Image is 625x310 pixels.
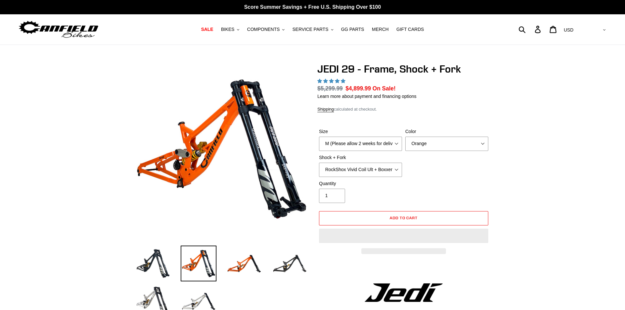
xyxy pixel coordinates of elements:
a: GG PARTS [338,25,368,34]
label: Color [405,128,488,135]
span: Add to cart [390,215,418,220]
input: Search [522,22,539,36]
img: Load image into Gallery viewer, JEDI 29 - Frame, Shock + Fork [272,246,308,281]
a: Learn more about payment and financing options [317,94,416,99]
a: SALE [198,25,216,34]
span: $4,899.99 [346,85,371,92]
button: Add to cart [319,211,488,225]
span: On Sale! [372,84,396,93]
label: Size [319,128,402,135]
span: SERVICE PARTS [292,27,328,32]
img: JEDI 29 - Frame, Shock + Fork [136,64,306,234]
img: Canfield Bikes [18,19,99,40]
button: BIKES [218,25,243,34]
img: Load image into Gallery viewer, JEDI 29 - Frame, Shock + Fork [226,246,262,281]
span: MERCH [372,27,389,32]
button: SERVICE PARTS [289,25,336,34]
a: Shipping [317,107,334,112]
button: COMPONENTS [244,25,288,34]
span: 5.00 stars [317,78,347,84]
label: Quantity [319,180,402,187]
div: calculated at checkout. [317,106,490,113]
span: COMPONENTS [247,27,280,32]
span: GG PARTS [341,27,364,32]
label: Shock + Fork [319,154,402,161]
span: BIKES [221,27,234,32]
s: $5,299.99 [317,85,343,92]
img: Load image into Gallery viewer, JEDI 29 - Frame, Shock + Fork [135,246,171,281]
a: GIFT CARDS [393,25,427,34]
span: GIFT CARDS [396,27,424,32]
span: SALE [201,27,213,32]
h1: JEDI 29 - Frame, Shock + Fork [317,63,490,75]
img: Load image into Gallery viewer, JEDI 29 - Frame, Shock + Fork [181,246,216,281]
a: MERCH [369,25,392,34]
